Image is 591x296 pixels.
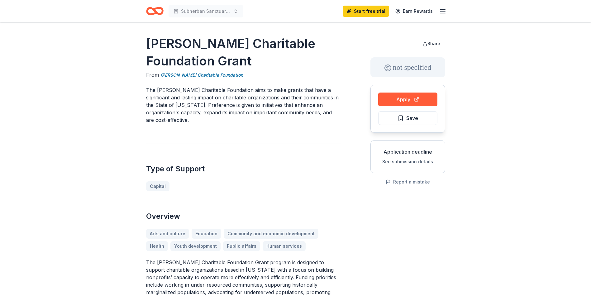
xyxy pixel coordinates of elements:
[386,178,430,186] button: Report a mistake
[427,41,440,46] span: Share
[160,71,243,79] a: [PERSON_NAME] Charitable Foundation
[370,57,445,77] div: not specified
[392,6,436,17] a: Earn Rewards
[146,86,341,124] p: The [PERSON_NAME] Charitable Foundation aims to make grants that have a significant and lasting i...
[146,211,341,221] h2: Overview
[146,4,164,18] a: Home
[146,35,341,70] h1: [PERSON_NAME] Charitable Foundation Grant
[343,6,389,17] a: Start free trial
[146,164,341,174] h2: Type of Support
[169,5,243,17] button: Subherban Sanctuary Sustenance
[181,7,231,15] span: Subherban Sanctuary Sustenance
[146,71,341,79] div: From
[376,148,440,155] div: Application deadline
[417,37,445,50] button: Share
[406,114,418,122] span: Save
[382,158,433,165] button: See submission details
[378,111,437,125] button: Save
[146,181,169,191] a: Capital
[378,93,437,106] button: Apply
